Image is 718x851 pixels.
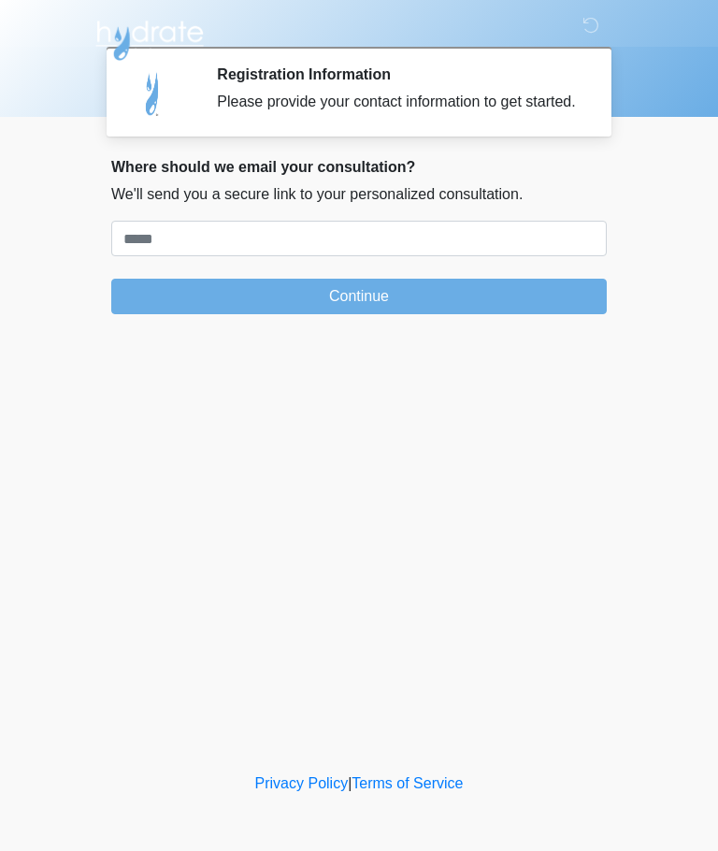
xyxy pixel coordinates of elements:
[111,279,607,314] button: Continue
[111,183,607,206] p: We'll send you a secure link to your personalized consultation.
[348,775,352,791] a: |
[217,91,579,113] div: Please provide your contact information to get started.
[352,775,463,791] a: Terms of Service
[111,158,607,176] h2: Where should we email your consultation?
[255,775,349,791] a: Privacy Policy
[125,65,181,122] img: Agent Avatar
[93,14,207,62] img: Hydrate IV Bar - Arcadia Logo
